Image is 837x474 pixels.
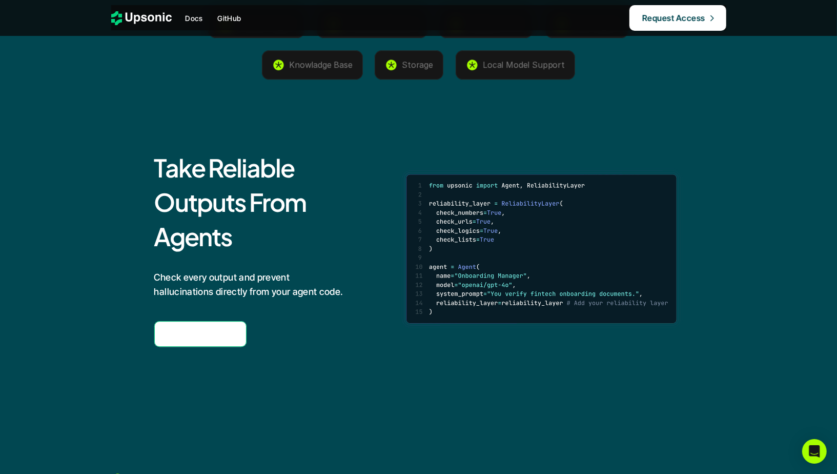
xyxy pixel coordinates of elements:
[289,59,353,70] p: Knowladge Base
[154,270,349,300] p: Check every output and prevent hallucinations directly from your agent code.
[802,439,827,464] div: Open Intercom Messenger
[154,321,247,347] a: Documentation
[629,5,726,31] a: Request Access
[179,9,209,27] a: Docs
[167,329,234,339] span: Documentation
[186,13,203,24] p: Docs
[483,59,565,70] p: Local Model Support
[217,13,241,24] p: GitHub
[642,11,705,26] p: Request Access
[211,9,248,27] a: GitHub
[402,59,433,70] p: Storage
[154,150,349,254] h2: Take Reliable Outputs From Agents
